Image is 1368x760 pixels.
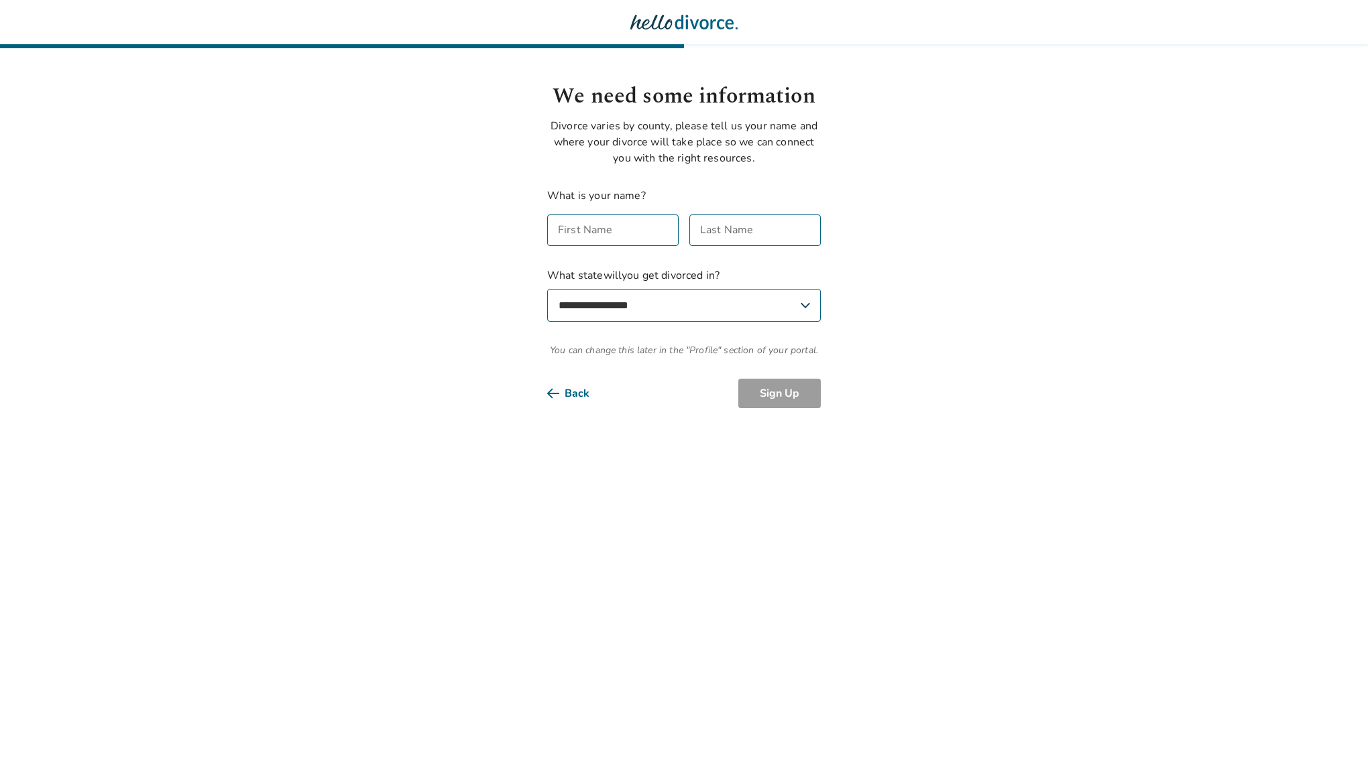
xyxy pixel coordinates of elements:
img: Hello Divorce Logo [630,9,738,36]
iframe: Chat Widget [1301,696,1368,760]
p: Divorce varies by county, please tell us your name and where your divorce will take place so we c... [547,118,821,166]
span: You can change this later in the "Profile" section of your portal. [547,343,821,357]
button: Back [547,379,611,408]
label: What state will you get divorced in? [547,267,821,322]
select: What statewillyou get divorced in? [547,289,821,322]
label: What is your name? [547,188,646,203]
h1: We need some information [547,80,821,113]
button: Sign Up [738,379,821,408]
